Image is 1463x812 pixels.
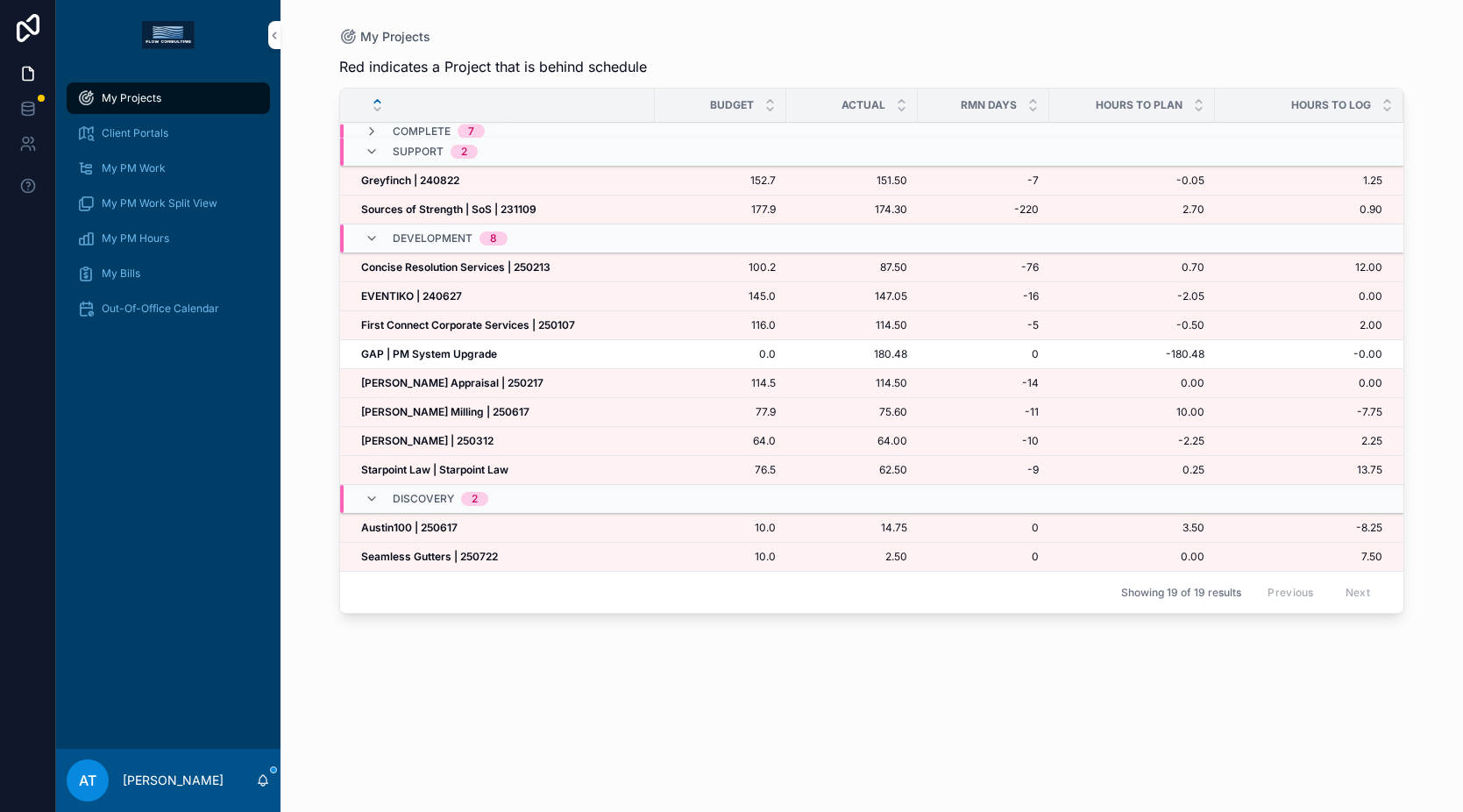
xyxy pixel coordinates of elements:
[797,434,907,448] a: 64.00
[361,318,575,331] strong: First Connect Corporate Services | 250107
[665,463,776,477] span: 76.5
[1215,347,1382,361] a: -0.00
[1121,586,1241,600] span: Showing 19 of 19 results
[56,70,281,347] div: scrollable content
[102,126,168,140] span: Client Portals
[1060,550,1204,564] a: 0.00
[928,347,1039,361] a: 0
[339,28,430,46] a: My Projects
[123,772,224,789] p: [PERSON_NAME]
[797,521,907,535] a: 14.75
[797,550,907,564] a: 2.50
[1215,260,1382,274] a: 12.00
[67,188,270,219] a: My PM Work Split View
[67,153,270,184] a: My PM Work
[393,231,472,246] span: Development
[102,267,140,281] span: My Bills
[797,260,907,274] span: 87.50
[393,145,444,159] span: Support
[361,434,494,447] strong: [PERSON_NAME] | 250312
[928,260,1039,274] a: -76
[928,550,1039,564] span: 0
[1215,405,1382,419] span: -7.75
[797,463,907,477] span: 62.50
[1215,376,1382,390] a: 0.00
[1060,405,1204,419] a: 10.00
[797,203,907,217] a: 174.30
[928,521,1039,535] span: 0
[361,318,644,332] a: First Connect Corporate Services | 250107
[665,434,776,448] a: 64.0
[665,405,776,419] a: 77.9
[928,174,1039,188] a: -7
[928,376,1039,390] a: -14
[1215,521,1382,535] a: -8.25
[339,56,647,77] span: Red indicates a Project that is behind schedule
[665,289,776,303] a: 145.0
[928,405,1039,419] a: -11
[361,347,497,360] strong: GAP | PM System Upgrade
[665,376,776,390] a: 114.5
[102,231,169,246] span: My PM Hours
[361,521,458,534] strong: Austin100 | 250617
[490,231,497,246] div: 8
[1060,376,1204,390] a: 0.00
[361,203,644,217] a: Sources of Strength | SoS | 231109
[393,125,451,139] span: Complete
[1060,318,1204,332] span: -0.50
[665,347,776,361] span: 0.0
[1215,289,1382,303] a: 0.00
[67,258,270,289] a: My Bills
[928,463,1039,477] span: -9
[67,118,270,149] a: Client Portals
[797,405,907,419] a: 75.60
[961,98,1017,112] span: RMN Days
[665,203,776,217] span: 177.9
[665,318,776,332] a: 116.0
[1215,434,1382,448] span: 2.25
[1291,98,1371,112] span: Hours to Log
[928,318,1039,332] a: -5
[665,260,776,274] a: 100.2
[361,463,508,476] strong: Starpoint Law | Starpoint Law
[1060,174,1204,188] a: -0.05
[468,125,474,139] div: 7
[361,174,459,187] strong: Greyfinch | 240822
[665,521,776,535] a: 10.0
[1215,174,1382,188] a: 1.25
[1060,203,1204,217] a: 2.70
[361,521,644,535] a: Austin100 | 250617
[797,347,907,361] a: 180.48
[665,550,776,564] a: 10.0
[928,289,1039,303] span: -16
[142,21,195,49] img: App logo
[360,28,430,46] span: My Projects
[797,318,907,332] a: 114.50
[797,174,907,188] a: 151.50
[1215,318,1382,332] a: 2.00
[842,98,885,112] span: Actual
[797,289,907,303] a: 147.05
[797,376,907,390] a: 114.50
